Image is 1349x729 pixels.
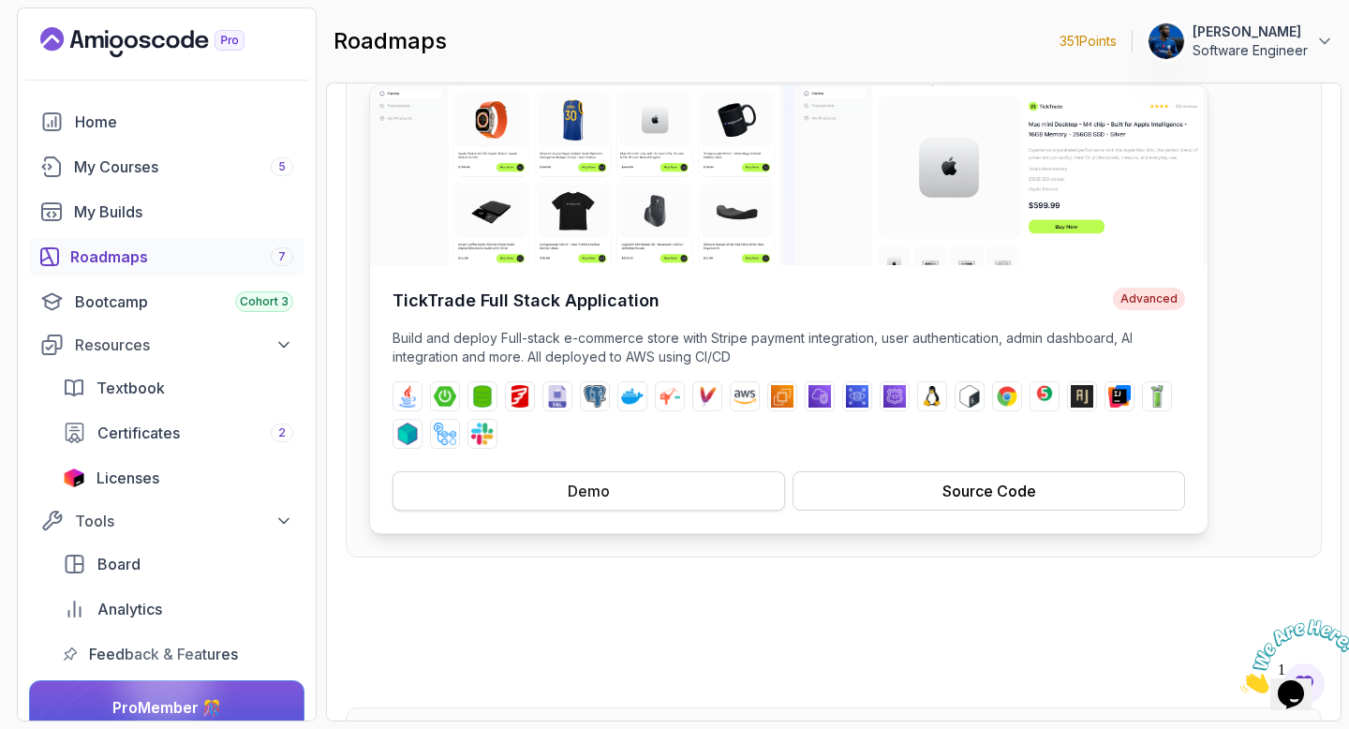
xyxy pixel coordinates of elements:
a: Landing page [40,27,288,57]
a: home [29,103,304,141]
p: 351 Points [1060,32,1117,51]
span: Board [97,553,141,575]
img: bash logo [958,385,981,408]
img: ec2 logo [771,385,793,408]
img: spring-data-jpa logo [471,385,494,408]
img: chrome logo [996,385,1018,408]
p: Software Engineer [1193,41,1308,60]
img: junit logo [1033,385,1056,408]
button: user profile image[PERSON_NAME]Software Engineer [1148,22,1334,60]
div: My Courses [74,156,293,178]
img: linux logo [921,385,943,408]
a: builds [29,193,304,231]
img: vpc logo [808,385,831,408]
a: roadmaps [29,238,304,275]
a: licenses [52,459,304,497]
img: mockito logo [1146,385,1168,408]
img: spring-boot logo [434,385,456,408]
p: [PERSON_NAME] [1193,22,1308,41]
iframe: chat widget [1233,612,1349,701]
a: courses [29,148,304,186]
img: rds logo [846,385,868,408]
div: Roadmaps [70,245,293,268]
span: Textbook [96,377,165,399]
img: docker logo [621,385,644,408]
span: Advanced [1113,288,1185,310]
button: Source Code [793,471,1185,511]
button: Resources [29,328,304,362]
a: bootcamp [29,283,304,320]
img: assertj logo [1071,385,1093,408]
img: testcontainers logo [396,423,419,445]
span: 5 [278,159,286,174]
div: My Builds [74,201,293,223]
a: certificates [52,414,304,452]
a: board [52,545,304,583]
div: Bootcamp [75,290,293,313]
h4: TickTrade Full Stack Application [393,288,660,314]
img: sql logo [546,385,569,408]
p: Build and deploy Full-stack e-commerce store with Stripe payment integration, user authentication... [393,329,1185,366]
a: analytics [52,590,304,628]
div: Source Code [942,480,1036,502]
img: github-actions logo [434,423,456,445]
span: 1 [7,7,15,23]
span: 7 [278,249,286,264]
img: aws logo [734,385,756,408]
img: jib logo [659,385,681,408]
div: Demo [568,480,610,502]
button: Tools [29,504,304,538]
img: user profile image [1149,23,1184,59]
img: postgres logo [584,385,606,408]
img: TickTrade Full Stack Application [370,85,1208,265]
img: java logo [396,385,419,408]
span: Cohort 3 [240,294,289,309]
span: Certificates [97,422,180,444]
button: Demo [393,471,785,511]
img: maven logo [696,385,719,408]
span: 2 [278,425,286,440]
span: Licenses [96,467,159,489]
img: jetbrains icon [63,469,85,487]
a: textbook [52,369,304,407]
span: Feedback & Features [89,643,238,665]
img: slack logo [471,423,494,445]
div: Tools [75,510,293,532]
h2: roadmaps [334,26,447,56]
img: Chat attention grabber [7,7,124,82]
img: route53 logo [883,385,906,408]
div: Home [75,111,293,133]
a: feedback [52,635,304,673]
span: Analytics [97,598,162,620]
img: flyway logo [509,385,531,408]
div: Resources [75,334,293,356]
img: intellij logo [1108,385,1131,408]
